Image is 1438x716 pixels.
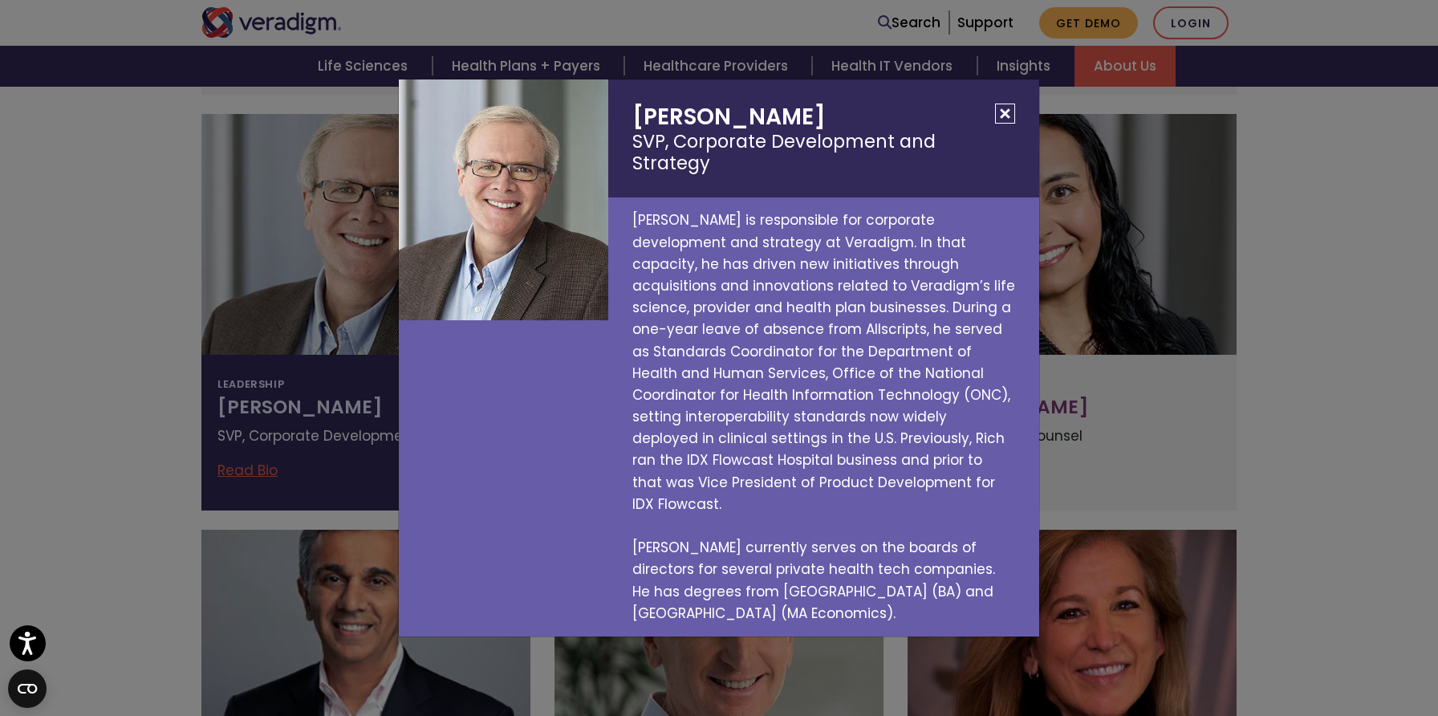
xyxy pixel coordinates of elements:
[608,197,1039,637] p: [PERSON_NAME] is responsible for corporate development and strategy at Veradigm. In that capacity...
[995,104,1015,124] button: Close
[1130,616,1419,697] iframe: Drift Chat Widget
[8,669,47,708] button: Open CMP widget
[608,79,1039,197] h2: [PERSON_NAME]
[632,131,1015,174] small: SVP, Corporate Development and Strategy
